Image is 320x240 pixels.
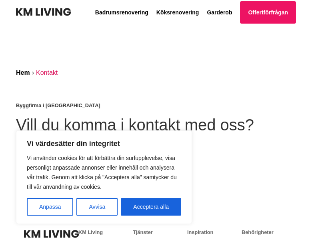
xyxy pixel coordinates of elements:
a: Badrumsrenovering [95,9,148,16]
a: Hem [16,69,30,76]
li: Kontakt [36,70,60,76]
div: Behörigheter [242,230,296,235]
img: KM Living [16,8,71,16]
p: Vi värdesätter din integritet [27,139,181,148]
button: Anpassa [27,198,73,216]
h1: Byggfirma i [GEOGRAPHIC_DATA] [16,102,304,110]
p: Vi använder cookies för att förbättra din surfupplevelse, visa personligt anpassade annonser elle... [27,153,181,192]
div: KM Living [78,230,133,235]
a: Köksrenovering [156,9,199,16]
div: Vill du komma i kontakt med oss? [16,116,304,134]
div: Tjänster [133,230,187,235]
button: Avvisa [76,198,118,216]
a: Garderob [207,9,232,16]
img: KM Living [24,230,79,238]
li: › [32,70,36,76]
a: Offertförfrågan [240,1,296,24]
div: Inspiration [187,230,242,235]
button: Acceptera alla [121,198,181,216]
